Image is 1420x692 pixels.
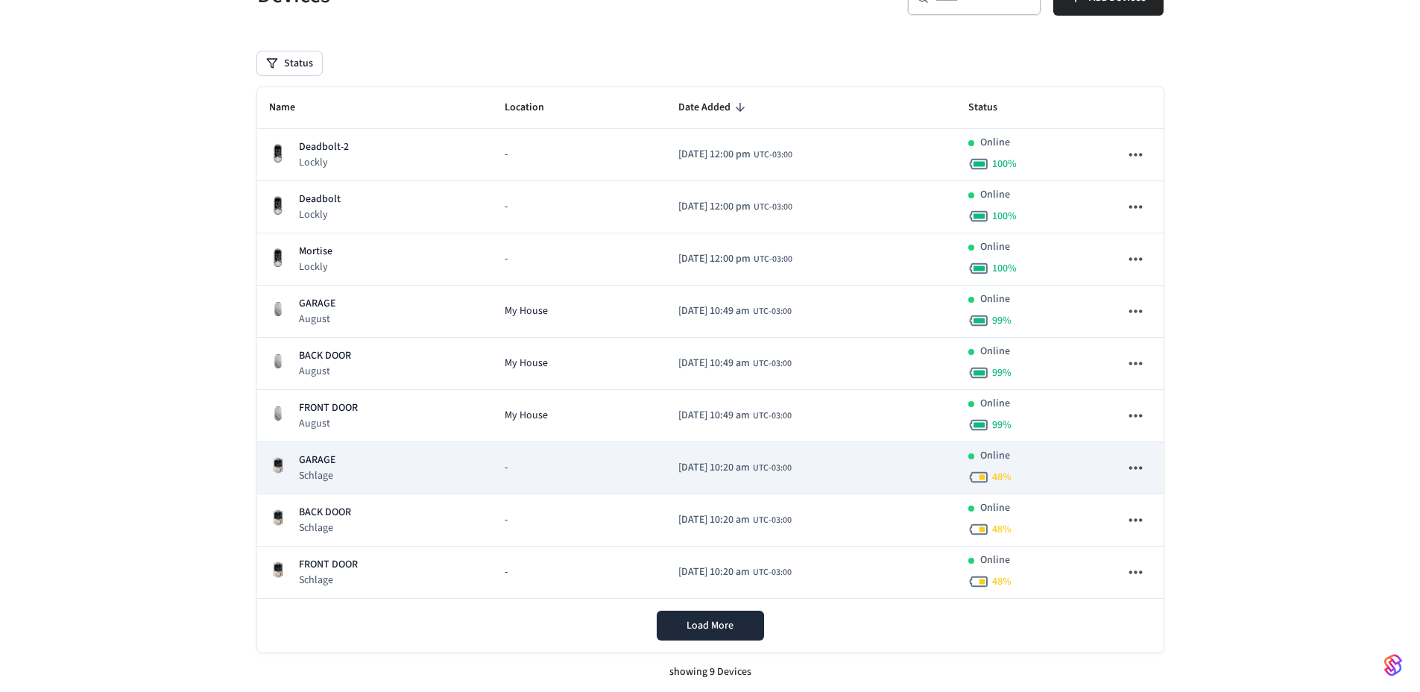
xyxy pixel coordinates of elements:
[299,416,358,431] p: August
[269,96,315,119] span: Name
[992,418,1012,432] span: 99 %
[299,573,358,588] p: Schlage
[753,462,792,475] span: UTC-03:00
[753,305,792,318] span: UTC-03:00
[678,408,792,424] div: America/Sao_Paulo
[678,251,751,267] span: [DATE] 12:00 pm
[269,352,287,370] img: August Wifi Smart Lock 3rd Gen, Silver, Front
[753,514,792,527] span: UTC-03:00
[687,618,733,633] span: Load More
[678,251,792,267] div: America/Sao_Paulo
[980,344,1010,359] p: Online
[299,296,335,312] p: GARAGE
[968,96,1017,119] span: Status
[299,557,358,573] p: FRONT DOOR
[505,303,548,319] span: My House
[678,147,792,163] div: America/Sao_Paulo
[269,509,287,526] img: Schlage Sense Smart Deadbolt with Camelot Trim, Front
[299,155,349,170] p: Lockly
[678,564,750,580] span: [DATE] 10:20 am
[299,259,332,274] p: Lockly
[257,87,1164,599] table: sticky table
[269,300,287,318] img: August Wifi Smart Lock 3rd Gen, Silver, Front
[299,400,358,416] p: FRONT DOOR
[269,456,287,474] img: Schlage Sense Smart Deadbolt with Camelot Trim, Front
[753,566,792,579] span: UTC-03:00
[992,157,1017,172] span: 100 %
[678,356,792,371] div: America/Sao_Paulo
[269,248,287,269] img: Lockly Vision Lock, Front
[257,51,322,75] button: Status
[299,244,332,259] p: Mortise
[678,512,750,528] span: [DATE] 10:20 am
[269,195,287,217] img: Lockly Vision Lock, Front
[980,292,1010,307] p: Online
[299,364,351,379] p: August
[980,553,1010,568] p: Online
[269,561,287,579] img: Schlage Sense Smart Deadbolt with Camelot Trim, Front
[299,312,335,327] p: August
[992,574,1012,589] span: 48 %
[505,408,548,424] span: My House
[992,313,1012,328] span: 99 %
[980,239,1010,255] p: Online
[754,201,792,214] span: UTC-03:00
[980,500,1010,516] p: Online
[505,199,508,215] span: -
[505,147,508,163] span: -
[980,448,1010,464] p: Online
[678,564,792,580] div: America/Sao_Paulo
[678,303,792,319] div: America/Sao_Paulo
[678,147,751,163] span: [DATE] 12:00 pm
[753,409,792,423] span: UTC-03:00
[678,96,750,119] span: Date Added
[678,460,750,476] span: [DATE] 10:20 am
[980,396,1010,412] p: Online
[505,512,508,528] span: -
[992,470,1012,485] span: 48 %
[992,261,1017,276] span: 100 %
[505,356,548,371] span: My House
[754,253,792,266] span: UTC-03:00
[505,251,508,267] span: -
[992,522,1012,537] span: 48 %
[299,468,335,483] p: Schlage
[299,139,349,155] p: Deadbolt-2
[257,652,1164,692] div: showing 9 Devices
[992,209,1017,224] span: 100 %
[678,303,750,319] span: [DATE] 10:49 am
[299,192,341,207] p: Deadbolt
[505,460,508,476] span: -
[678,408,750,424] span: [DATE] 10:49 am
[1384,653,1402,677] img: SeamLogoGradient.69752ec5.svg
[269,404,287,422] img: August Wifi Smart Lock 3rd Gen, Silver, Front
[678,199,792,215] div: America/Sao_Paulo
[299,348,351,364] p: BACK DOOR
[754,148,792,162] span: UTC-03:00
[980,135,1010,151] p: Online
[505,96,564,119] span: Location
[753,357,792,371] span: UTC-03:00
[992,365,1012,380] span: 99 %
[678,460,792,476] div: America/Sao_Paulo
[678,512,792,528] div: America/Sao_Paulo
[657,611,764,641] button: Load More
[299,453,335,468] p: GARAGE
[269,143,287,165] img: Lockly Vision Lock, Front
[505,564,508,580] span: -
[299,505,351,520] p: BACK DOOR
[980,187,1010,203] p: Online
[678,356,750,371] span: [DATE] 10:49 am
[299,520,351,535] p: Schlage
[299,207,341,222] p: Lockly
[678,199,751,215] span: [DATE] 12:00 pm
